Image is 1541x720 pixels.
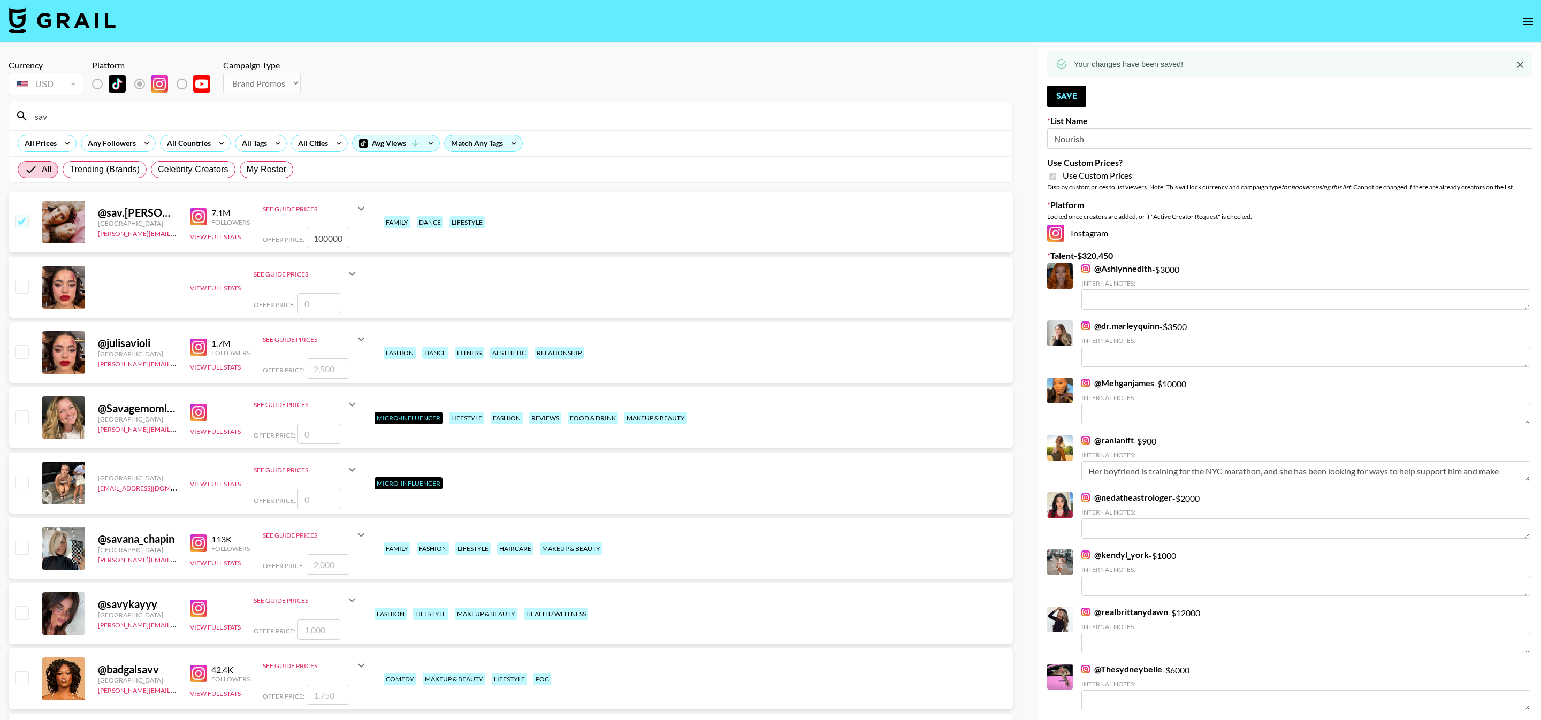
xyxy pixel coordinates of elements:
[98,358,256,368] a: [PERSON_NAME][EMAIL_ADDRESS][DOMAIN_NAME]
[98,336,177,350] div: @ julisavioli
[211,338,250,349] div: 1.7M
[524,608,588,620] div: health / wellness
[190,559,241,567] button: View Full Stats
[449,412,484,424] div: lifestyle
[263,326,368,352] div: See Guide Prices
[254,401,346,409] div: See Guide Prices
[1081,320,1159,331] a: @dr.marleyquinn
[492,673,527,685] div: lifestyle
[1081,607,1530,653] div: - $ 12000
[533,673,551,685] div: poc
[11,75,81,94] div: USD
[161,135,213,151] div: All Countries
[1081,435,1134,446] a: @ranianift
[1081,263,1152,274] a: @Ashlynnedith
[81,135,138,151] div: Any Followers
[98,684,307,694] a: [PERSON_NAME][EMAIL_ADDRESS][PERSON_NAME][DOMAIN_NAME]
[1517,11,1539,32] button: open drawer
[211,208,250,218] div: 7.1M
[1081,565,1530,573] div: Internal Notes:
[158,163,228,176] span: Celebrity Creators
[297,619,340,640] input: 1,000
[1081,493,1090,502] img: Instagram
[1047,157,1532,168] label: Use Custom Prices?
[254,496,295,504] span: Offer Price:
[98,554,307,564] a: [PERSON_NAME][EMAIL_ADDRESS][PERSON_NAME][DOMAIN_NAME]
[384,673,416,685] div: comedy
[497,542,533,555] div: haircare
[1081,508,1530,516] div: Internal Notes:
[1081,336,1530,344] div: Internal Notes:
[1081,680,1530,688] div: Internal Notes:
[624,412,687,424] div: makeup & beauty
[1047,183,1532,191] div: Display custom prices to list viewers. Note: This will lock currency and campaign type . Cannot b...
[1081,321,1090,330] img: Instagram
[223,60,301,71] div: Campaign Type
[9,60,83,71] div: Currency
[1081,394,1530,402] div: Internal Notes:
[98,611,177,619] div: [GEOGRAPHIC_DATA]
[263,522,368,548] div: See Guide Prices
[211,218,250,226] div: Followers
[263,335,355,343] div: See Guide Prices
[568,412,618,424] div: food & drink
[307,228,349,248] input: 70,000
[1081,550,1090,559] img: Instagram
[190,623,241,631] button: View Full Stats
[70,163,140,176] span: Trending (Brands)
[211,349,250,357] div: Followers
[422,347,448,359] div: dance
[1081,436,1090,445] img: Instagram
[491,412,523,424] div: fashion
[254,270,346,278] div: See Guide Prices
[98,598,177,611] div: @ savykayyy
[292,135,330,151] div: All Cities
[297,424,340,444] input: 0
[151,75,168,93] img: Instagram
[1047,86,1086,107] button: Save
[417,216,443,228] div: dance
[190,427,241,435] button: View Full Stats
[263,653,368,678] div: See Guide Prices
[1081,607,1168,617] a: @realbrittanydawn
[190,690,241,698] button: View Full Stats
[455,542,491,555] div: lifestyle
[28,108,1006,125] input: Search by User Name
[445,135,522,151] div: Match Any Tags
[9,71,83,97] div: Currency is locked to USD
[1081,264,1090,273] img: Instagram
[92,60,219,71] div: Platform
[190,208,207,225] img: Instagram
[455,347,484,359] div: fitness
[254,261,358,287] div: See Guide Prices
[1081,549,1149,560] a: @kendyl_york
[1512,57,1528,73] button: Close
[190,363,241,371] button: View Full Stats
[254,392,358,417] div: See Guide Prices
[98,423,256,433] a: [PERSON_NAME][EMAIL_ADDRESS][DOMAIN_NAME]
[1074,55,1183,74] div: Your changes have been saved!
[190,233,241,241] button: View Full Stats
[455,608,517,620] div: makeup & beauty
[263,235,304,243] span: Offer Price:
[417,542,449,555] div: fashion
[1081,664,1162,675] a: @Thesydneybelle
[98,619,256,629] a: [PERSON_NAME][EMAIL_ADDRESS][DOMAIN_NAME]
[190,404,207,421] img: Instagram
[98,532,177,546] div: @ savana_chapin
[1081,435,1530,481] div: - $ 900
[98,546,177,554] div: [GEOGRAPHIC_DATA]
[1081,461,1530,481] textarea: Her boyfriend is training for the NYC marathon, and she has been looking for ways to help support...
[254,587,358,613] div: See Guide Prices
[247,163,286,176] span: My Roster
[235,135,269,151] div: All Tags
[413,608,448,620] div: lifestyle
[9,7,116,33] img: Grail Talent
[211,534,250,545] div: 113K
[263,531,355,539] div: See Guide Prices
[263,662,355,670] div: See Guide Prices
[1081,378,1530,424] div: - $ 10000
[297,489,340,509] input: 0
[1081,279,1530,287] div: Internal Notes:
[254,301,295,309] span: Offer Price:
